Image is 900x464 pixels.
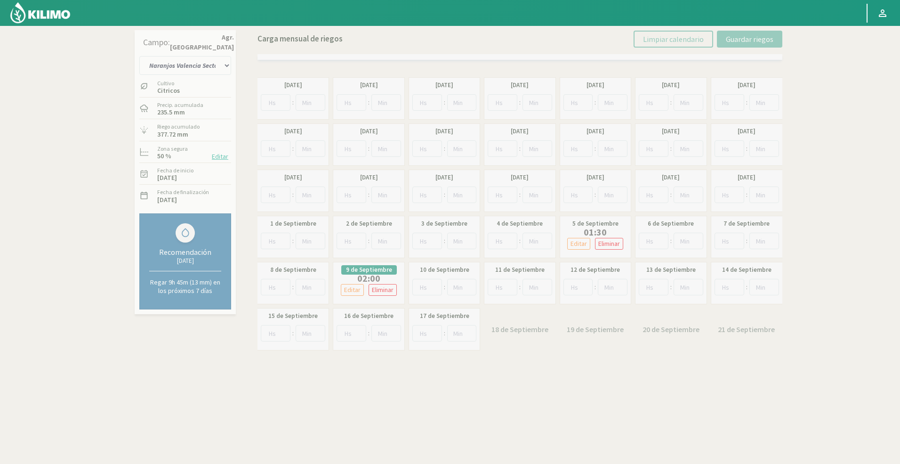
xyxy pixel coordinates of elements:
[572,219,619,228] label: 5 de Septiembre
[639,187,668,203] input: Hs
[749,187,779,203] input: Min
[412,325,442,342] input: Hs
[261,233,290,249] input: Hs
[595,144,596,154] span: :
[670,190,672,200] span: :
[421,219,467,228] label: 3 de Septiembre
[149,278,221,295] p: Regar 9h 45m (13 mm) en los próximos 7 días
[371,325,401,342] input: Min
[519,98,521,107] span: :
[337,233,366,249] input: Hs
[670,98,672,107] span: :
[563,187,593,203] input: Hs
[444,98,445,107] span: :
[717,31,782,48] button: Guardar riegos
[522,187,552,203] input: Min
[292,282,294,292] span: :
[368,98,370,107] span: :
[157,197,177,203] label: [DATE]
[261,140,290,157] input: Hs
[670,144,672,154] span: :
[639,94,668,111] input: Hs
[261,187,290,203] input: Hs
[519,190,521,200] span: :
[746,282,747,292] span: :
[571,238,587,249] p: Editar
[257,33,343,45] p: Carga mensual de riegos
[749,140,779,157] input: Min
[292,236,294,246] span: :
[662,173,680,182] label: [DATE]
[488,94,517,111] input: Hs
[587,81,604,90] label: [DATE]
[511,173,529,182] label: [DATE]
[157,131,188,138] label: 377.72 mm
[412,233,442,249] input: Hs
[341,284,364,296] button: Editar
[595,98,596,107] span: :
[726,34,773,44] span: Guardar riegos
[746,190,747,200] span: :
[662,127,680,136] label: [DATE]
[444,328,445,338] span: :
[648,219,694,228] label: 6 de Septiembre
[447,233,477,249] input: Min
[598,279,627,295] input: Min
[337,187,366,203] input: Hs
[488,279,517,295] input: Hs
[420,265,469,275] label: 10 de Septiembre
[261,325,290,342] input: Hs
[643,324,699,335] label: 20 de Septiembre
[598,140,627,157] input: Min
[337,325,366,342] input: Hs
[149,247,221,257] div: Recomendación
[491,324,548,335] label: 18 de Septiembre
[296,233,325,249] input: Min
[749,233,779,249] input: Min
[674,187,703,203] input: Min
[296,325,325,342] input: Min
[565,228,626,236] label: 01:30
[292,190,294,200] span: :
[444,190,445,200] span: :
[369,284,397,296] button: Eliminar
[670,236,672,246] span: :
[749,94,779,111] input: Min
[420,311,469,321] label: 17 de Septiembre
[296,279,325,295] input: Min
[746,144,747,154] span: :
[292,328,294,338] span: :
[447,279,477,295] input: Min
[749,279,779,295] input: Min
[746,98,747,107] span: :
[639,279,668,295] input: Hs
[715,187,744,203] input: Hs
[595,190,596,200] span: :
[435,173,453,182] label: [DATE]
[511,127,529,136] label: [DATE]
[338,275,399,282] label: 02:00
[296,187,325,203] input: Min
[292,98,294,107] span: :
[587,127,604,136] label: [DATE]
[738,81,755,90] label: [DATE]
[447,94,477,111] input: Min
[595,238,623,250] button: Eliminar
[412,94,442,111] input: Hs
[723,219,770,228] label: 7 de Septiembre
[157,153,171,159] label: 50 %
[371,94,401,111] input: Min
[261,94,290,111] input: Hs
[170,33,234,53] strong: Agr. [GEOGRAPHIC_DATA]
[511,81,529,90] label: [DATE]
[149,257,221,265] div: [DATE]
[346,265,392,275] label: 9 de Septiembre
[371,187,401,203] input: Min
[674,279,703,295] input: Min
[360,81,378,90] label: [DATE]
[412,279,442,295] input: Hs
[674,140,703,157] input: Min
[412,187,442,203] input: Hs
[715,233,744,249] input: Hs
[646,265,696,275] label: 13 de Septiembre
